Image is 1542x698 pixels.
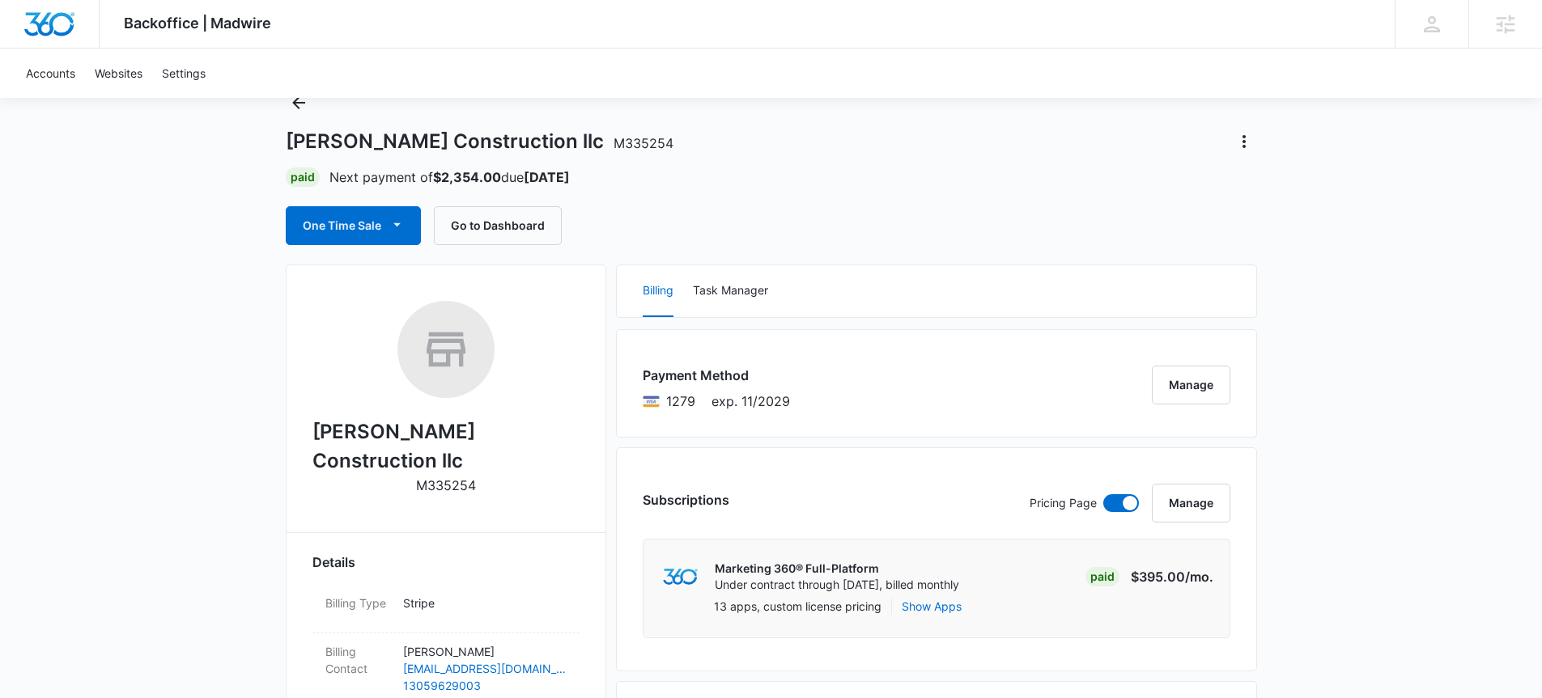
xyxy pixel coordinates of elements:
img: tab_keywords_by_traffic_grey.svg [161,94,174,107]
a: Websites [85,49,152,98]
img: tab_domain_overview_orange.svg [44,94,57,107]
div: Billing TypeStripe [312,585,580,633]
h1: [PERSON_NAME] Construction llc [286,129,673,154]
p: [PERSON_NAME] [403,643,567,660]
img: marketing360Logo [663,569,698,586]
img: website_grey.svg [26,42,39,55]
button: Task Manager [693,265,768,317]
a: 13059629003 [403,677,567,694]
p: Next payment of due [329,167,570,187]
button: Manage [1152,484,1230,522]
p: $395.00 [1131,567,1213,586]
p: M335254 [416,476,476,495]
h3: Payment Method [643,366,790,385]
strong: [DATE] [524,169,570,185]
div: Keywords by Traffic [179,95,273,106]
p: Pricing Page [1030,494,1097,512]
a: [EMAIL_ADDRESS][DOMAIN_NAME] [403,660,567,677]
span: Backoffice | Madwire [124,15,271,32]
p: Stripe [403,594,567,611]
span: Details [312,552,355,572]
p: 13 apps, custom license pricing [714,598,881,615]
a: Settings [152,49,215,98]
strong: $2,354.00 [433,169,501,185]
button: One Time Sale [286,206,421,245]
h3: Subscriptions [643,490,729,510]
div: Domain: [DOMAIN_NAME] [42,42,178,55]
img: logo_orange.svg [26,26,39,39]
div: Paid [286,167,320,187]
dt: Billing Contact [325,643,390,677]
span: Visa ending with [666,391,695,411]
button: Back [286,90,312,116]
a: Accounts [16,49,85,98]
button: Actions [1231,129,1257,154]
button: Go to Dashboard [434,206,562,245]
button: Manage [1152,366,1230,404]
button: Billing [643,265,673,317]
div: v 4.0.25 [45,26,79,39]
p: Under contract through [DATE], billed monthly [715,577,959,593]
span: /mo. [1185,569,1213,585]
button: Show Apps [902,598,962,615]
p: Marketing 360® Full-Platform [715,561,959,577]
span: exp. 11/2029 [712,391,790,411]
h2: [PERSON_NAME] Construction llc [312,417,580,476]
div: Paid [1085,567,1119,586]
span: M335254 [614,135,673,151]
div: Domain Overview [62,95,145,106]
dt: Billing Type [325,594,390,611]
